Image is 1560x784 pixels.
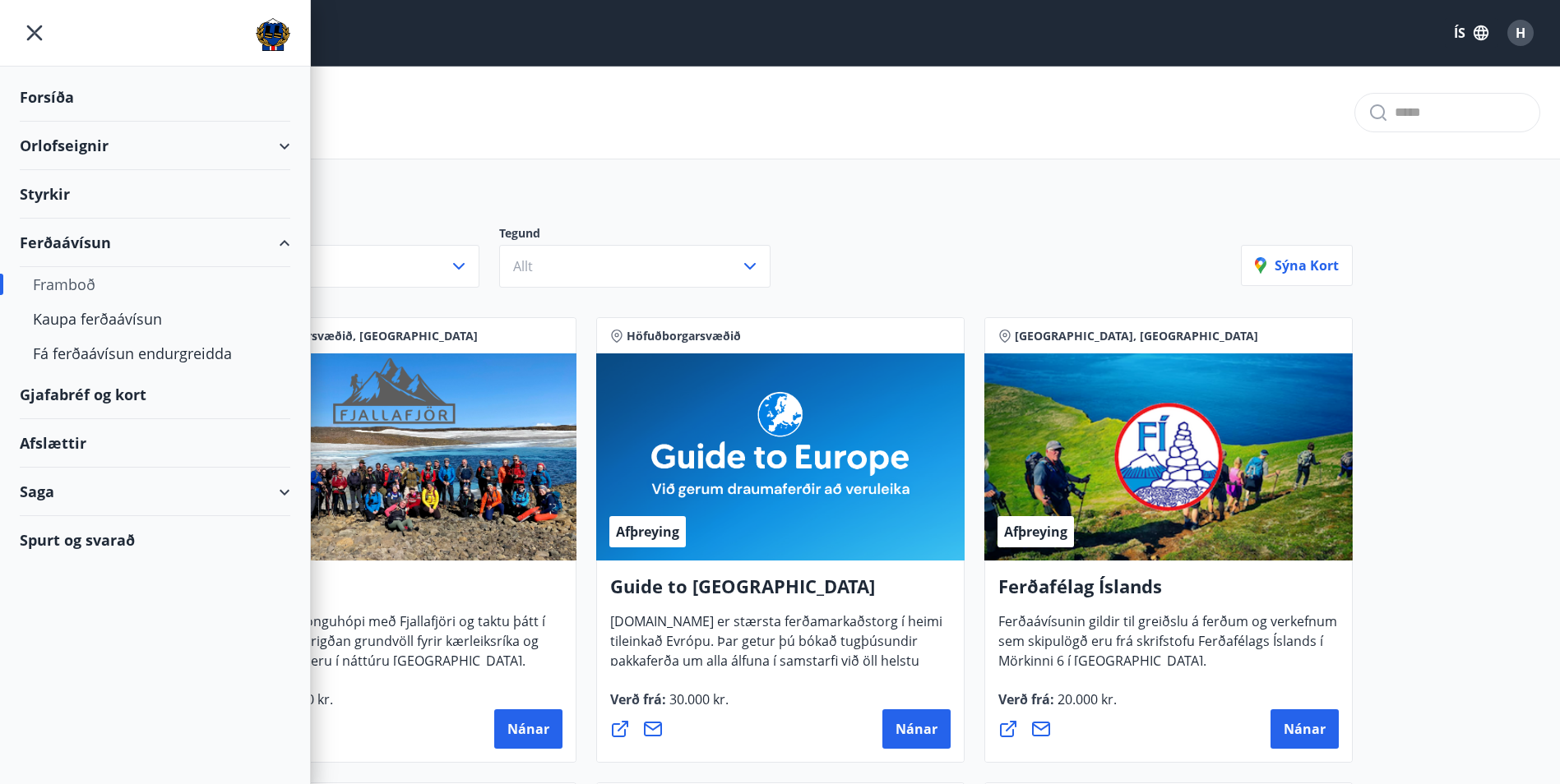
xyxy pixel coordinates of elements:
[610,574,951,611] h4: Guide to [GEOGRAPHIC_DATA]
[499,225,790,245] p: Tegund
[1054,690,1117,708] span: 20.000 kr.
[20,219,290,267] div: Ferðaávísun
[1255,256,1339,274] p: Sýna kort
[33,267,277,302] div: Framboð
[20,468,290,516] div: Saga
[998,690,1117,722] span: Verð frá :
[238,328,478,344] span: Höfuðborgarsvæðið, [GEOGRAPHIC_DATA]
[666,690,729,708] span: 30.000 kr.
[208,245,479,288] button: Allt
[507,720,549,738] span: Nánar
[1284,720,1326,738] span: Nánar
[1271,709,1339,749] button: Nánar
[1015,328,1258,344] span: [GEOGRAPHIC_DATA], [GEOGRAPHIC_DATA]
[1241,245,1353,286] button: Sýna kort
[1501,13,1540,53] button: H
[610,690,729,722] span: Verð frá :
[20,419,290,468] div: Afslættir
[998,574,1339,611] h4: Ferðafélag Íslands
[208,225,499,245] p: Svæði
[33,302,277,336] div: Kaupa ferðaávísun
[20,122,290,170] div: Orlofseignir
[20,170,290,219] div: Styrkir
[33,336,277,371] div: Fá ferðaávísun endurgreidda
[222,574,562,611] h4: Fjallafjör
[513,257,533,275] span: Allt
[20,18,49,48] button: menu
[20,371,290,419] div: Gjafabréf og kort
[998,612,1337,683] span: Ferðaávísunin gildir til greiðslu á ferðum og verkefnum sem skipulögð eru frá skrifstofu Ferðafél...
[616,523,679,541] span: Afþreying
[499,245,771,288] button: Allt
[627,328,741,344] span: Höfuðborgarsvæðið
[882,709,951,749] button: Nánar
[20,73,290,122] div: Forsíða
[896,720,937,738] span: Nánar
[222,612,545,683] span: Vertu með í gönguhópi með Fjallafjöri og taktu þátt í að skapa heilbrigðan grundvöll fyrir kærlei...
[20,516,290,564] div: Spurt og svarað
[1516,24,1525,42] span: H
[256,18,290,51] img: union_logo
[610,612,942,722] span: [DOMAIN_NAME] er stærsta ferðamarkaðstorg í heimi tileinkað Evrópu. Þar getur þú bókað tugþúsundi...
[1004,523,1067,541] span: Afþreying
[1445,18,1498,48] button: ÍS
[494,709,562,749] button: Nánar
